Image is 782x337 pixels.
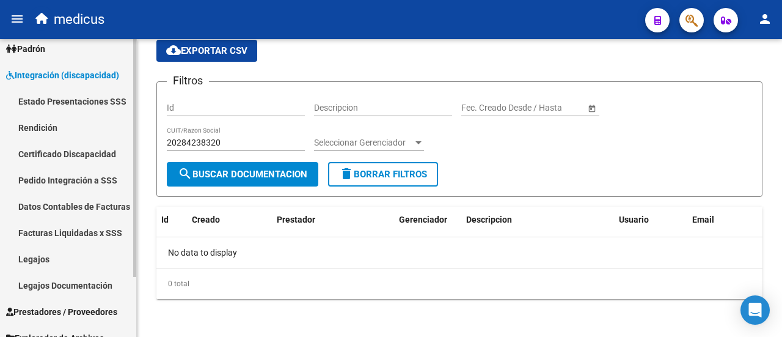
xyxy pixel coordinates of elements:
[758,12,772,26] mat-icon: person
[10,12,24,26] mat-icon: menu
[339,169,427,180] span: Borrar Filtros
[156,268,762,299] div: 0 total
[166,45,247,56] span: Exportar CSV
[167,72,209,89] h3: Filtros
[187,207,254,247] datatable-header-cell: Creado
[339,166,354,181] mat-icon: delete
[178,169,307,180] span: Buscar Documentacion
[6,69,119,82] span: Integración (discapacidad)
[167,162,318,187] button: Buscar Documentacion
[394,207,461,247] datatable-header-cell: Gerenciador
[516,103,576,113] input: Fecha fin
[466,215,512,224] span: Descripcion
[192,215,220,224] span: Creado
[166,43,181,57] mat-icon: cloud_download
[692,215,714,224] span: Email
[740,295,770,325] div: Open Intercom Messenger
[161,215,169,224] span: Id
[54,6,104,33] span: medicus
[156,237,762,268] div: No data to display
[156,207,187,247] datatable-header-cell: Id
[619,215,649,224] span: Usuario
[156,40,257,62] button: Exportar CSV
[314,138,413,148] span: Seleccionar Gerenciador
[614,207,687,247] datatable-header-cell: Usuario
[399,215,447,224] span: Gerenciador
[328,162,438,187] button: Borrar Filtros
[178,166,192,181] mat-icon: search
[6,305,117,319] span: Prestadores / Proveedores
[585,102,598,114] button: Open calendar
[272,207,394,247] datatable-header-cell: Prestador
[461,103,506,113] input: Fecha inicio
[461,207,614,247] datatable-header-cell: Descripcion
[6,42,45,56] span: Padrón
[277,215,315,224] span: Prestador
